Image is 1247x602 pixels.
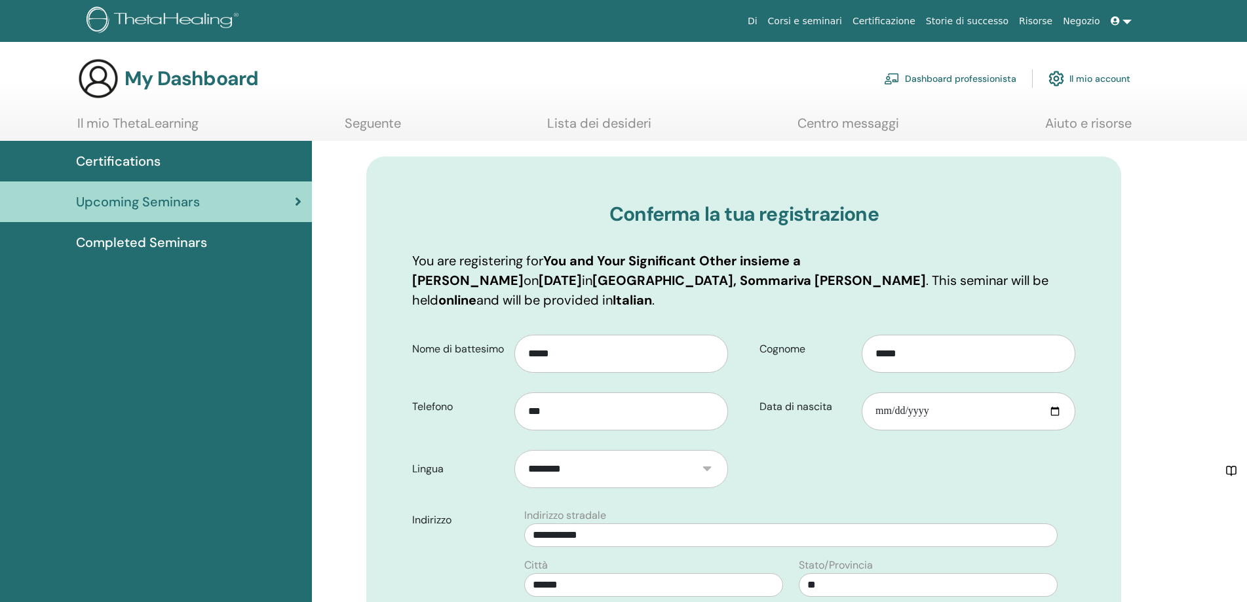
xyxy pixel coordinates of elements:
span: Certifications [76,151,161,171]
b: You and Your Significant Other insieme a [PERSON_NAME] [412,252,801,289]
a: Di [742,9,763,33]
p: You are registering for on in . This seminar will be held and will be provided in . [412,251,1075,310]
label: Stato/Provincia [799,557,873,573]
a: Il mio account [1048,64,1130,93]
a: Dashboard professionista [884,64,1016,93]
img: generic-user-icon.jpg [77,58,119,100]
label: Cognome [750,337,862,362]
a: Centro messaggi [797,115,899,141]
label: Nome di battesimo [402,337,514,362]
a: Certificazione [847,9,921,33]
b: Italian [613,292,652,309]
a: Aiuto e risorse [1045,115,1132,141]
a: Negozio [1058,9,1105,33]
img: logo.png [86,7,243,36]
a: Corsi e seminari [763,9,847,33]
a: Seguente [345,115,401,141]
h3: My Dashboard [125,67,258,90]
b: [GEOGRAPHIC_DATA], Sommariva [PERSON_NAME] [592,272,926,289]
label: Indirizzo [402,508,516,533]
b: online [438,292,476,309]
a: Storie di successo [921,9,1014,33]
img: chalkboard-teacher.svg [884,73,900,85]
label: Data di nascita [750,394,862,419]
span: Upcoming Seminars [76,192,200,212]
img: cog.svg [1048,67,1064,90]
label: Indirizzo stradale [524,508,606,523]
a: Lista dei desideri [547,115,651,141]
label: Telefono [402,394,514,419]
a: Risorse [1014,9,1058,33]
label: Lingua [402,457,514,481]
a: Il mio ThetaLearning [77,115,199,141]
label: Città [524,557,548,573]
span: Completed Seminars [76,233,207,252]
b: [DATE] [539,272,582,289]
h3: Conferma la tua registrazione [412,202,1075,226]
